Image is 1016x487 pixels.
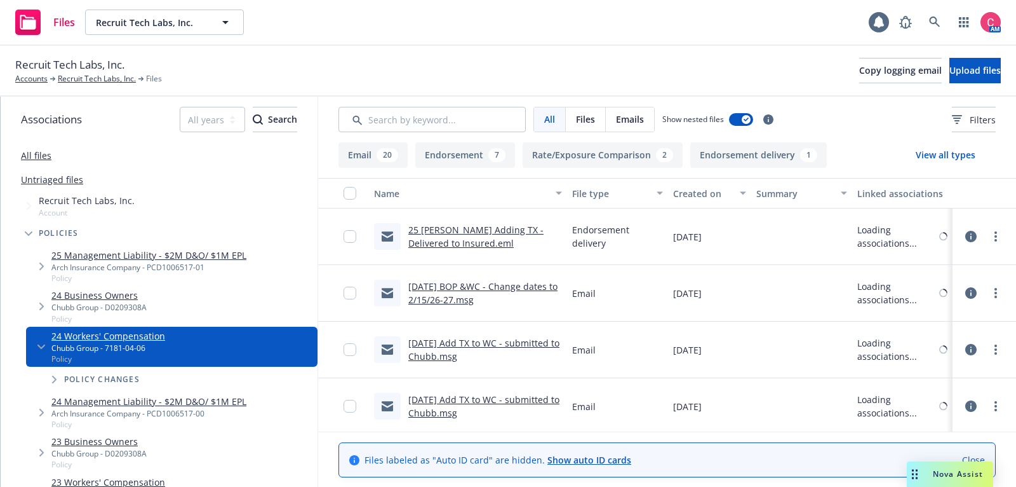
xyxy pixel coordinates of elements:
a: Close [962,453,985,467]
input: Toggle Row Selected [344,230,356,243]
a: more [988,229,1003,244]
a: more [988,342,1003,357]
span: Recruit Tech Labs, Inc. [39,194,135,207]
span: Policy [51,313,147,324]
a: 24 Management Liability - $2M D&O/ $1M EPL [51,395,246,408]
div: Loading associations... [857,336,937,363]
span: [DATE] [673,230,702,243]
button: Nova Assist [907,462,993,487]
a: Show auto ID cards [547,454,631,466]
span: Account [39,207,135,218]
a: [DATE] Add TX to WC - submitted to Chubb.msg [408,394,559,419]
span: Recruit Tech Labs, Inc. [15,57,124,73]
span: Nova Assist [933,469,983,479]
div: 2 [656,148,673,162]
span: Email [572,343,596,357]
span: [DATE] [673,287,702,300]
svg: Search [253,114,263,125]
span: Endorsement delivery [572,223,662,250]
span: Policies [39,230,79,237]
div: Created on [673,187,733,200]
div: 7 [488,148,505,162]
div: Drag to move [907,462,923,487]
div: Linked associations [857,187,947,200]
button: Rate/Exposure Comparison [523,142,683,168]
div: 20 [377,148,398,162]
input: Toggle Row Selected [344,287,356,299]
a: Report a Bug [893,10,918,35]
button: Created on [668,178,752,209]
div: Chubb Group - 7181-04-06 [51,343,165,353]
button: SearchSearch [253,107,297,132]
button: Recruit Tech Labs, Inc. [85,10,244,35]
span: Recruit Tech Labs, Inc. [96,16,206,29]
a: 24 Workers' Compensation [51,329,165,343]
div: Loading associations... [857,280,937,306]
button: Name [369,178,567,209]
a: Search [922,10,947,35]
a: Recruit Tech Labs, Inc. [58,73,136,85]
input: Search by keyword... [338,107,526,132]
span: Upload files [949,64,1001,76]
span: [DATE] [673,400,702,413]
a: Files [10,4,80,40]
div: Chubb Group - D0209308A [51,448,147,459]
button: Endorsement [415,142,515,168]
div: Loading associations... [857,223,937,250]
div: Loading associations... [857,393,937,420]
a: Accounts [15,73,48,85]
span: Copy logging email [859,64,942,76]
div: Arch Insurance Company - PCD1006517-00 [51,408,246,419]
span: All [544,113,555,126]
span: Files [576,113,595,126]
span: Files [53,17,75,27]
input: Select all [344,187,356,200]
div: Chubb Group - D0209308A [51,302,147,313]
span: Policy [51,273,246,284]
a: [DATE] Add TX to WC - submitted to Chubb.msg [408,337,559,362]
span: Show nested files [662,114,724,125]
img: photo [980,12,1001,32]
a: more [988,399,1003,414]
span: Email [572,400,596,413]
input: Toggle Row Selected [344,343,356,356]
span: Emails [616,113,644,126]
a: more [988,285,1003,301]
span: Email [572,287,596,300]
a: 24 Business Owners [51,289,147,302]
a: [DATE] BOP &WC - Change dates to 2/15/26-27.msg [408,280,558,306]
button: View all types [895,142,996,168]
a: 25 Management Liability - $2M D&O/ $1M EPL [51,249,246,262]
span: Filters [970,113,996,127]
button: File type [567,178,667,209]
input: Toggle Row Selected [344,400,356,413]
button: Filters [952,107,996,132]
a: All files [21,149,51,161]
span: Policy [51,353,165,364]
button: Upload files [949,58,1001,83]
span: Associations [21,111,82,128]
a: 23 Business Owners [51,435,147,448]
span: Files labeled as "Auto ID card" are hidden. [364,453,631,467]
span: Policy changes [64,376,140,383]
span: Filters [952,113,996,127]
span: Files [146,73,162,85]
div: Summary [756,187,832,200]
div: 1 [800,148,817,162]
button: Email [338,142,408,168]
a: 25 [PERSON_NAME] Adding TX - Delivered to Insured.eml [408,224,544,249]
button: Linked associations [852,178,952,209]
div: Search [253,107,297,132]
span: Policy [51,459,147,470]
a: Switch app [951,10,977,35]
div: Arch Insurance Company - PCD1006517-01 [51,262,246,273]
span: [DATE] [673,343,702,357]
div: File type [572,187,648,200]
a: Untriaged files [21,173,83,186]
div: Name [374,187,548,200]
span: Policy [51,419,246,430]
button: Endorsement delivery [690,142,827,168]
button: Summary [751,178,852,209]
button: Copy logging email [859,58,942,83]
